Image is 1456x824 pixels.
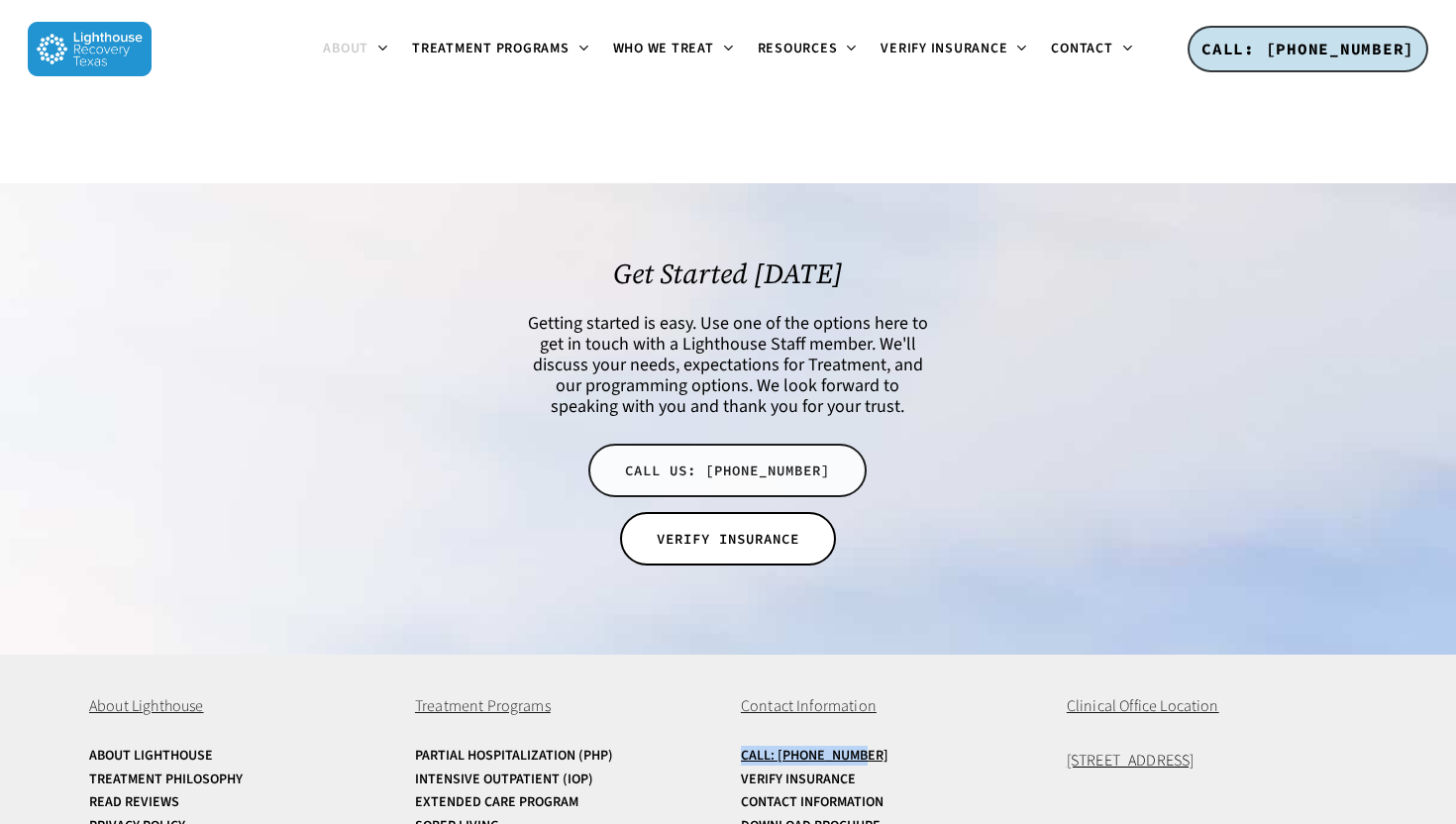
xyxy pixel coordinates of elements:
[613,39,714,58] span: Who We Treat
[524,257,932,289] h2: Get Started [DATE]
[1067,695,1219,717] span: Clinical Office Location
[89,749,389,764] a: About Lighthouse
[28,22,152,76] img: Lighthouse Recovery Texas
[89,695,204,717] span: About Lighthouse
[412,39,570,58] span: Treatment Programs
[758,39,838,58] span: Resources
[1201,39,1414,58] span: CALL: [PHONE_NUMBER]
[89,772,389,787] a: Treatment Philosophy
[625,461,830,480] span: CALL US: [PHONE_NUMBER]
[1067,750,1195,772] a: [STREET_ADDRESS]
[741,772,1041,787] a: Verify Insurance
[415,749,715,764] a: Partial Hospitalization (PHP)
[323,39,368,58] span: About
[89,795,389,810] a: Read Reviews
[620,512,836,566] a: VERIFY INSURANCE
[601,42,746,57] a: Who We Treat
[657,529,799,549] span: VERIFY INSURANCE
[311,42,400,57] a: About
[1051,39,1112,58] span: Contact
[746,42,870,57] a: Resources
[869,42,1039,57] a: Verify Insurance
[588,444,867,497] a: CALL US: [PHONE_NUMBER]
[741,695,877,717] span: Contact Information
[400,42,601,57] a: Treatment Programs
[415,795,715,810] a: Extended Care Program
[1188,26,1428,73] a: CALL: [PHONE_NUMBER]
[741,749,1041,764] a: Call: [PHONE_NUMBER]
[881,39,1007,58] span: Verify Insurance
[415,695,551,717] span: Treatment Programs
[415,772,715,787] a: Intensive Outpatient (IOP)
[741,746,888,766] u: Call: [PHONE_NUMBER]
[1039,42,1144,57] a: Contact
[524,313,932,417] h6: Getting started is easy. Use one of the options here to get in touch with a Lighthouse Staff memb...
[741,795,1041,810] a: Contact Information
